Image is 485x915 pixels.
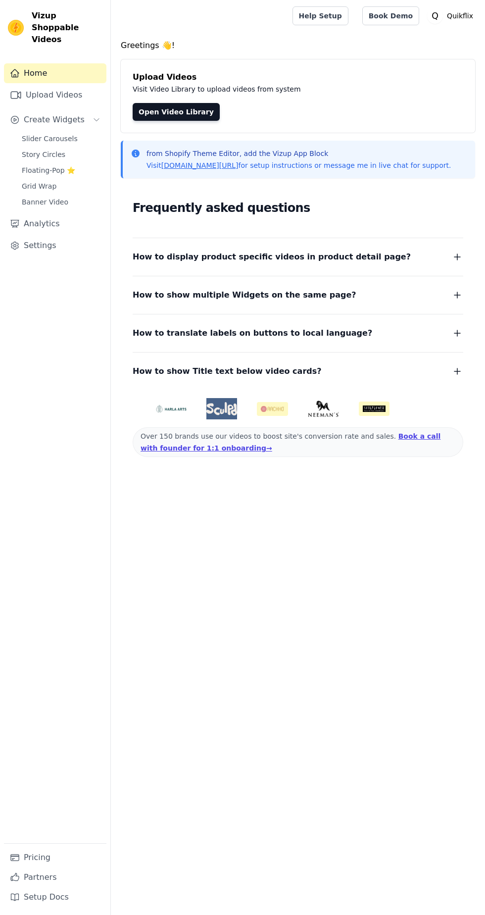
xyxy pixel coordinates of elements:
span: How to show multiple Widgets on the same page? [133,288,356,302]
a: Partners [4,867,106,887]
span: Grid Wrap [22,181,56,191]
a: Pricing [4,848,106,867]
button: How to display product specific videos in product detail page? [133,250,463,264]
span: Story Circles [22,150,65,159]
span: Create Widgets [24,114,85,126]
p: Quikflix [443,7,477,25]
button: Create Widgets [4,110,106,130]
button: How to show multiple Widgets on the same page? [133,288,463,302]
img: Sculpd US [206,402,238,415]
button: How to show Title text below video cards? [133,364,463,378]
img: HarlaArts [155,405,187,413]
a: Upload Videos [4,85,106,105]
h4: Greetings 👋! [121,40,475,51]
h4: Upload Videos [133,71,463,83]
a: Open Video Library [133,103,220,121]
a: [DOMAIN_NAME][URL] [161,161,239,169]
a: Slider Carousels [16,132,106,146]
p: Visit for setup instructions or message me in live chat for support. [146,160,451,170]
button: Q Quikflix [427,7,477,25]
a: Banner Video [16,195,106,209]
span: How to display product specific videos in product detail page? [133,250,411,264]
p: from Shopify Theme Editor, add the Vizup App Block [146,149,451,158]
span: Banner Video [22,197,68,207]
a: Settings [4,236,106,255]
a: Setup Docs [4,887,106,907]
a: Floating-Pop ⭐ [16,163,106,177]
a: Help Setup [292,6,348,25]
span: Slider Carousels [22,134,78,144]
h2: Frequently asked questions [133,198,463,218]
a: Analytics [4,214,106,234]
span: How to show Title text below video cards? [133,364,322,378]
img: Aachho [257,402,288,416]
img: Neeman's [308,401,339,417]
a: Book Demo [362,6,419,25]
a: Book a call with founder for 1:1 onboarding [141,432,440,452]
span: Floating-Pop ⭐ [22,165,75,175]
a: Grid Wrap [16,179,106,193]
span: How to translate labels on buttons to local language? [133,326,372,340]
img: Soulflower [359,402,390,416]
img: Vizup [8,20,24,36]
a: Home [4,63,106,83]
button: How to translate labels on buttons to local language? [133,326,463,340]
a: Story Circles [16,148,106,161]
p: Visit Video Library to upload videos from system [133,83,463,95]
span: Vizup Shoppable Videos [32,10,102,46]
text: Q [432,11,438,21]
